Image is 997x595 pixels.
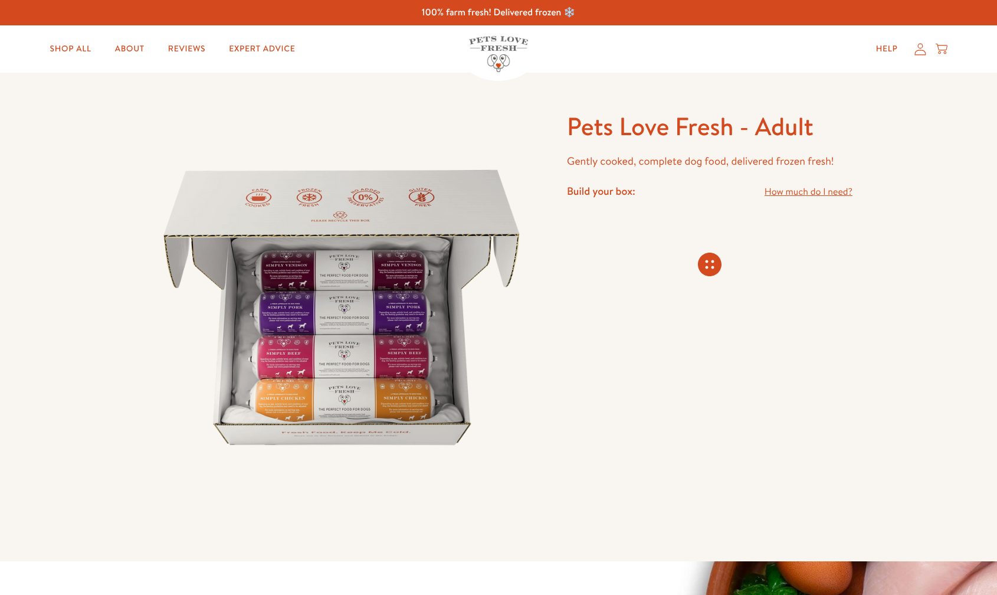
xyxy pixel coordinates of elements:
a: Shop All [41,37,101,61]
a: Reviews [159,37,215,61]
a: How much do I need? [765,184,852,200]
svg: Connecting store [698,253,721,276]
h1: Pets Love Fresh - Adult [567,110,852,143]
h4: Build your box: [567,184,635,198]
a: Help [867,37,907,61]
img: Pets Love Fresh - Adult [145,110,539,505]
p: Gently cooked, complete dog food, delivered frozen fresh! [567,152,852,171]
a: Expert Advice [219,37,304,61]
a: About [106,37,154,61]
img: Pets Love Fresh [469,36,528,72]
